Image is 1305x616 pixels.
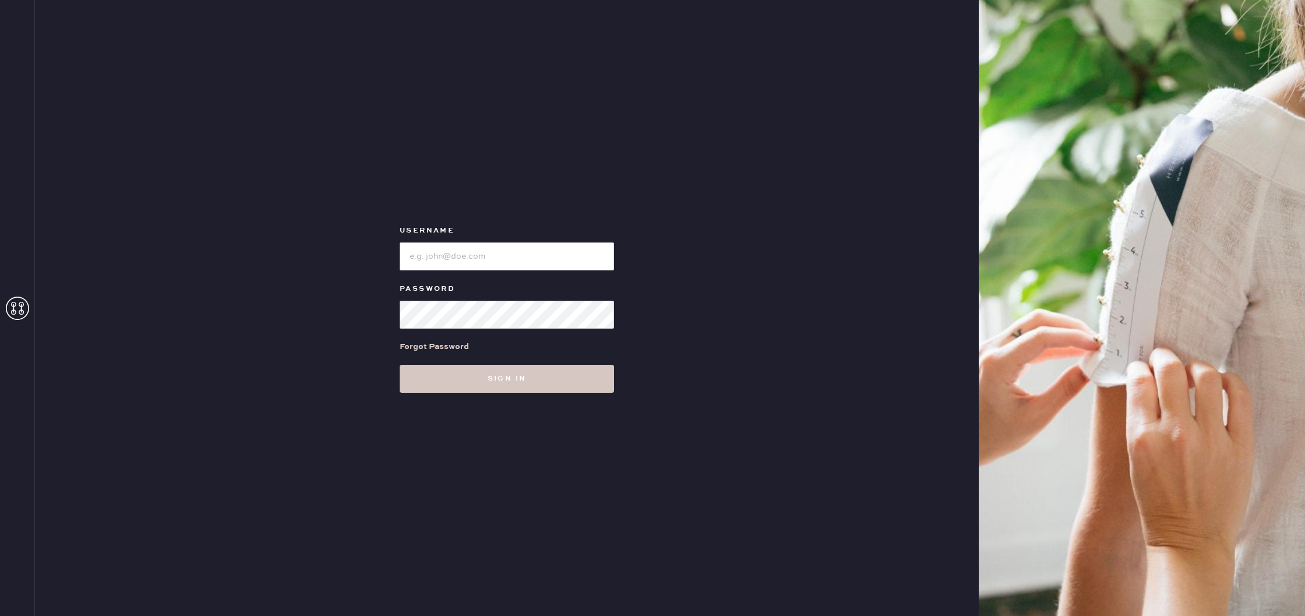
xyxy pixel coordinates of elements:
[400,224,614,238] label: Username
[400,329,469,365] a: Forgot Password
[400,365,614,393] button: Sign in
[400,242,614,270] input: e.g. john@doe.com
[400,282,614,296] label: Password
[400,340,469,353] div: Forgot Password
